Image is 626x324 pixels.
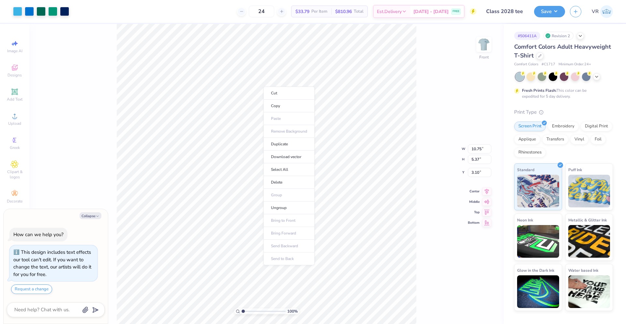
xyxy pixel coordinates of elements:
span: Image AI [7,48,22,54]
li: Select All [263,163,315,176]
div: This color can be expedited for 5 day delivery. [522,88,602,99]
img: Puff Ink [568,175,610,207]
span: $810.96 [335,8,352,15]
input: – – [249,6,274,17]
span: Bottom [468,220,480,225]
span: # C1717 [542,62,555,67]
div: Transfers [542,135,568,144]
div: Print Type [514,108,613,116]
div: Front [479,54,489,60]
li: Copy [263,100,315,112]
span: Minimum Order: 24 + [559,62,591,67]
span: Clipart & logos [3,169,26,180]
li: Download vector [263,151,315,163]
div: Embroidery [548,121,579,131]
span: Center [468,189,480,194]
img: Metallic & Glitter Ink [568,225,610,258]
img: Water based Ink [568,275,610,308]
span: $33.79 [295,8,309,15]
span: VR [592,8,599,15]
span: Metallic & Glitter Ink [568,217,607,223]
div: Applique [514,135,540,144]
span: Comfort Colors [514,62,538,67]
div: This design includes text effects our tool can't edit. If you want to change the text, our artist... [13,249,91,278]
span: Top [468,210,480,215]
span: Upload [8,121,21,126]
li: Cut [263,87,315,100]
div: Vinyl [570,135,589,144]
div: # 506411A [514,32,540,40]
span: Water based Ink [568,267,598,274]
span: Per Item [311,8,327,15]
button: Collapse [80,212,101,219]
span: 100 % [287,308,298,314]
a: VR [592,5,613,18]
button: Save [534,6,565,17]
img: Vincent Roxas [600,5,613,18]
div: How can we help you? [13,231,64,238]
span: Designs [7,73,22,78]
span: Standard [517,166,534,173]
div: Digital Print [581,121,612,131]
span: Neon Ink [517,217,533,223]
span: Puff Ink [568,166,582,173]
div: Foil [590,135,606,144]
img: Standard [517,175,559,207]
span: [DATE] - [DATE] [413,8,449,15]
span: Comfort Colors Adult Heavyweight T-Shirt [514,43,611,59]
li: Duplicate [263,138,315,151]
span: Total [354,8,364,15]
img: Neon Ink [517,225,559,258]
img: Glow in the Dark Ink [517,275,559,308]
span: Decorate [7,199,22,204]
strong: Fresh Prints Flash: [522,88,557,93]
li: Ungroup [263,202,315,214]
div: Screen Print [514,121,546,131]
li: Delete [263,176,315,189]
span: Greek [10,145,20,150]
div: Rhinestones [514,148,546,157]
span: Est. Delivery [377,8,402,15]
span: Middle [468,200,480,204]
span: Glow in the Dark Ink [517,267,554,274]
span: FREE [453,9,459,14]
div: Revision 2 [544,32,574,40]
input: Untitled Design [481,5,529,18]
span: Add Text [7,97,22,102]
img: Front [477,38,490,51]
button: Request a change [11,284,52,294]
